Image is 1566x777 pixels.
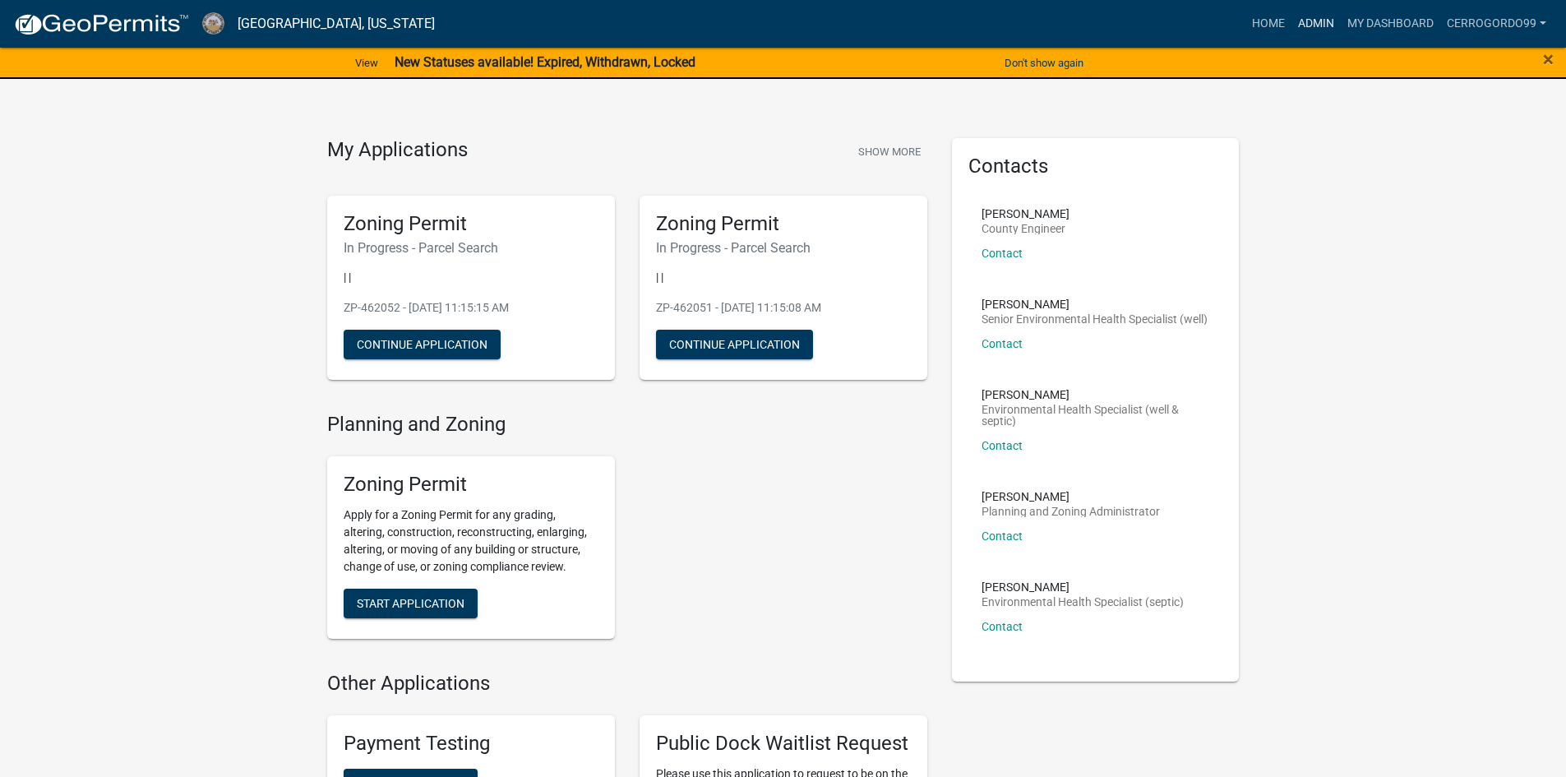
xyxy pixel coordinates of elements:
h6: In Progress - Parcel Search [656,240,911,256]
span: × [1543,48,1554,71]
h5: Zoning Permit [656,212,911,236]
img: Cerro Gordo County, Iowa [202,12,224,35]
p: Environmental Health Specialist (well & septic) [982,404,1210,427]
p: [PERSON_NAME] [982,581,1184,593]
a: Contact [982,439,1023,452]
a: Cerrogordo99 [1440,8,1553,39]
p: Environmental Health Specialist (septic) [982,596,1184,608]
a: [GEOGRAPHIC_DATA], [US_STATE] [238,10,435,38]
p: [PERSON_NAME] [982,491,1160,502]
h5: Zoning Permit [344,473,598,497]
a: My Dashboard [1341,8,1440,39]
h6: In Progress - Parcel Search [344,240,598,256]
h4: Other Applications [327,672,927,696]
button: Close [1543,49,1554,69]
p: ZP-462052 - [DATE] 11:15:15 AM [344,299,598,317]
p: [PERSON_NAME] [982,389,1210,400]
a: Home [1245,8,1291,39]
p: [PERSON_NAME] [982,208,1069,220]
h4: Planning and Zoning [327,413,927,437]
button: Show More [852,138,927,165]
a: Contact [982,247,1023,260]
button: Continue Application [656,330,813,359]
a: Contact [982,620,1023,633]
span: Start Application [357,597,464,610]
a: View [349,49,385,76]
p: | | [656,269,911,286]
h4: My Applications [327,138,468,163]
strong: New Statuses available! Expired, Withdrawn, Locked [395,54,695,70]
a: Contact [982,337,1023,350]
a: Contact [982,530,1023,543]
button: Continue Application [344,330,501,359]
h5: Payment Testing [344,732,598,756]
a: Admin [1291,8,1341,39]
p: Senior Environmental Health Specialist (well) [982,313,1208,325]
button: Don't show again [998,49,1090,76]
p: Apply for a Zoning Permit for any grading, altering, construction, reconstructing, enlarging, alt... [344,506,598,576]
h5: Public Dock Waitlist Request [656,732,911,756]
h5: Zoning Permit [344,212,598,236]
h5: Contacts [968,155,1223,178]
button: Start Application [344,589,478,618]
p: ZP-462051 - [DATE] 11:15:08 AM [656,299,911,317]
p: County Engineer [982,223,1069,234]
p: | | [344,269,598,286]
p: [PERSON_NAME] [982,298,1208,310]
p: Planning and Zoning Administrator [982,506,1160,517]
